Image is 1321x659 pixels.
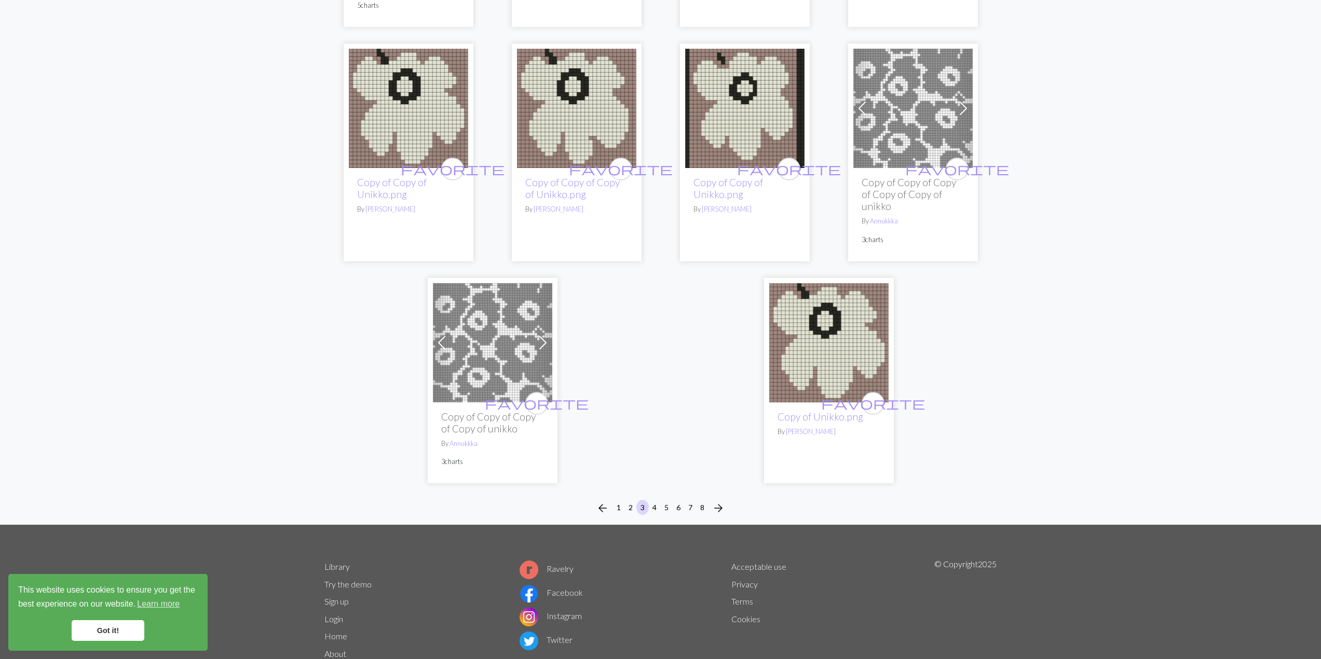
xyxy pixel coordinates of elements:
button: Next [708,500,729,516]
button: favourite [609,158,632,180]
i: favourite [905,159,1009,179]
a: Copy of Unikko.png [778,411,863,423]
h2: Copy of Copy of Copy of Copy of Copy of unikko [862,176,964,212]
img: Yksi unikko [769,283,889,402]
a: [PERSON_NAME] [702,205,752,213]
span: favorite [905,161,1009,177]
a: Privacy [731,579,758,589]
span: favorite [401,161,505,177]
a: learn more about cookies [135,596,181,612]
img: unikko [853,49,973,168]
button: favourite [778,158,800,180]
img: Yksi unikko [349,49,468,168]
i: Next [712,502,725,514]
span: arrow_back [596,501,609,515]
a: Copy of Copy of Unikko.png [357,176,427,200]
p: By [778,427,880,437]
img: Facebook logo [520,584,538,603]
a: Try the demo [324,579,372,589]
span: favorite [737,161,841,177]
p: 5 charts [357,1,460,10]
a: [PERSON_NAME] [534,205,583,213]
span: This website uses cookies to ensure you get the best experience on our website. [18,584,198,612]
span: favorite [569,161,673,177]
p: By [441,439,544,448]
i: favourite [401,159,505,179]
button: 7 [684,500,697,515]
img: unikko [433,283,552,402]
img: Yksi unikko [685,49,805,168]
button: favourite [441,158,464,180]
img: Ravelry logo [520,560,538,579]
button: Previous [592,500,613,516]
button: 3 [636,500,649,515]
a: Library [324,562,350,571]
h2: Copy of Copy of Copy of Copy of unikko [441,411,544,434]
a: Yksi unikko [349,102,468,112]
nav: Page navigation [592,500,729,516]
p: By [357,204,460,214]
a: Yksi unikko [517,102,636,112]
span: favorite [485,395,589,411]
a: Annukkka [870,217,898,225]
button: 2 [624,500,637,515]
i: favourite [569,159,673,179]
a: unikko [853,102,973,112]
p: 3 charts [862,235,964,245]
button: favourite [862,392,884,415]
button: 6 [672,500,685,515]
i: favourite [821,393,925,414]
button: 8 [696,500,709,515]
button: favourite [525,392,548,415]
a: Twitter [520,635,573,644]
button: 4 [648,500,661,515]
div: cookieconsent [8,574,208,651]
span: favorite [821,395,925,411]
p: By [525,204,628,214]
a: [PERSON_NAME] [365,205,415,213]
p: By [862,216,964,226]
a: Acceptable use [731,562,786,571]
a: [PERSON_NAME] [786,427,836,436]
button: favourite [946,158,969,180]
p: 3 charts [441,457,544,467]
i: favourite [737,159,841,179]
a: Copy of Copy of Unikko.png [693,176,763,200]
a: dismiss cookie message [72,620,144,641]
a: Yksi unikko [769,336,889,346]
a: Instagram [520,611,582,621]
a: Annukkka [450,439,478,447]
img: Yksi unikko [517,49,636,168]
img: Twitter logo [520,632,538,650]
a: unikko [433,336,552,346]
a: Copy of Copy of Copy of Unikko.png [525,176,620,200]
a: Cookies [731,614,760,624]
i: Previous [596,502,609,514]
p: By [693,204,796,214]
button: 5 [660,500,673,515]
a: Login [324,614,343,624]
span: arrow_forward [712,501,725,515]
a: Sign up [324,596,349,606]
a: Ravelry [520,564,574,573]
i: favourite [485,393,589,414]
button: 1 [612,500,625,515]
a: Facebook [520,587,583,597]
a: Terms [731,596,753,606]
img: Instagram logo [520,608,538,626]
a: Yksi unikko [685,102,805,112]
a: Home [324,631,347,641]
a: About [324,649,346,658]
